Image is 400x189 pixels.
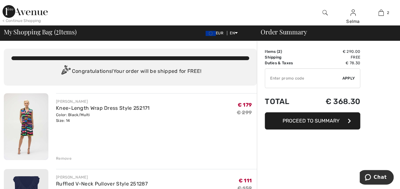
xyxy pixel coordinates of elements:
div: [PERSON_NAME] [56,174,148,180]
s: € 299 [237,109,252,115]
iframe: Opens a widget where you can chat to one of our agents [360,170,394,186]
div: Congratulations! Your order will be shipped for FREE! [11,65,249,78]
span: Proceed to Summary [283,118,340,124]
span: 2 [56,27,59,35]
td: € 78.30 [307,60,360,66]
span: 2 [387,10,389,16]
td: Free [307,54,360,60]
img: 1ère Avenue [3,5,48,18]
div: Order Summary [253,29,396,35]
span: € 111 [239,178,252,184]
td: Items ( ) [265,49,307,54]
img: search the website [322,9,328,17]
div: [PERSON_NAME] [56,99,150,104]
img: My Info [350,9,356,17]
img: My Bag [378,9,384,17]
img: Congratulation2.svg [59,65,72,78]
td: € 290.00 [307,49,360,54]
div: Selma [339,18,367,25]
td: € 368.30 [307,91,360,112]
a: Ruffled V-Neck Pullover Style 251287 [56,181,148,187]
td: Total [265,91,307,112]
input: Promo code [265,69,342,88]
div: < Continue Shopping [3,18,41,24]
span: 2 [278,49,280,54]
td: Shipping [265,54,307,60]
span: EUR [206,31,226,35]
span: My Shopping Bag ( Items) [4,29,77,35]
td: Duties & Taxes [265,60,307,66]
a: Knee-Length Wrap Dress Style 252171 [56,105,150,111]
span: EN [230,31,238,35]
div: Color: Black/Multi Size: 14 [56,112,150,123]
span: Apply [342,75,355,81]
div: Remove [56,156,72,161]
img: Knee-Length Wrap Dress Style 252171 [4,93,48,160]
span: € 179 [238,102,252,108]
a: 2 [367,9,395,17]
a: Sign In [350,10,356,16]
img: Euro [206,31,216,36]
button: Proceed to Summary [265,112,360,129]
